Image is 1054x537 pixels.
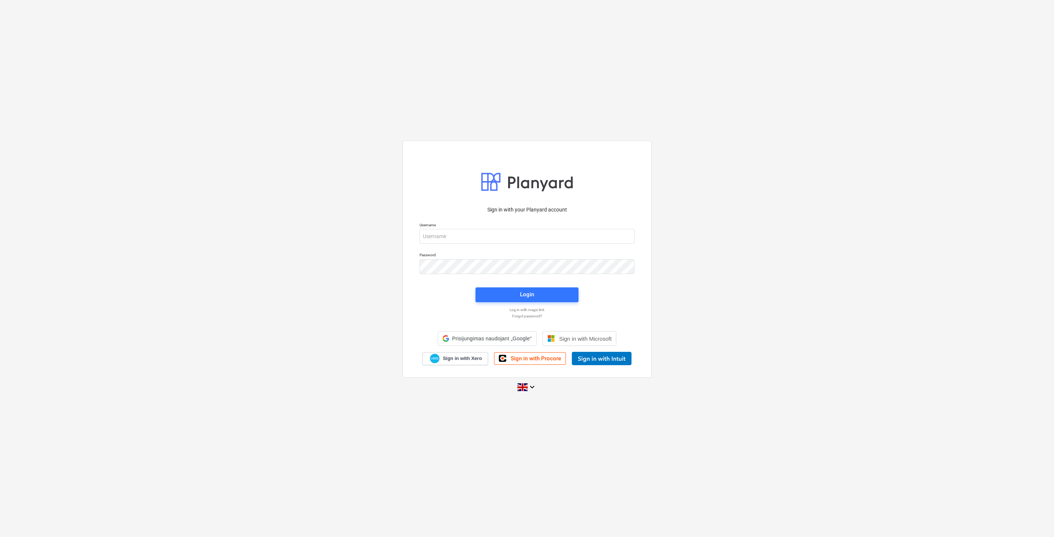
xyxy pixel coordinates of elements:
img: Microsoft logo [547,335,555,342]
p: Username [420,223,634,229]
span: Sign in with Microsoft [559,336,612,342]
p: Password [420,253,634,259]
a: Forgot password? [416,314,638,318]
input: Username [420,229,634,244]
div: Prisijungimas naudojant „Google“ [438,331,537,346]
button: Login [475,287,579,302]
img: Xero logo [430,354,440,364]
span: Prisijungimas naudojant „Google“ [452,336,532,341]
a: Sign in with Procore [494,352,566,365]
a: Log in with magic link [416,307,638,312]
i: keyboard_arrow_down [528,383,537,391]
span: Sign in with Procore [511,355,561,362]
div: Login [520,290,534,299]
span: Sign in with Xero [443,355,482,362]
a: Sign in with Xero [422,352,488,365]
p: Sign in with your Planyard account [420,206,634,214]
